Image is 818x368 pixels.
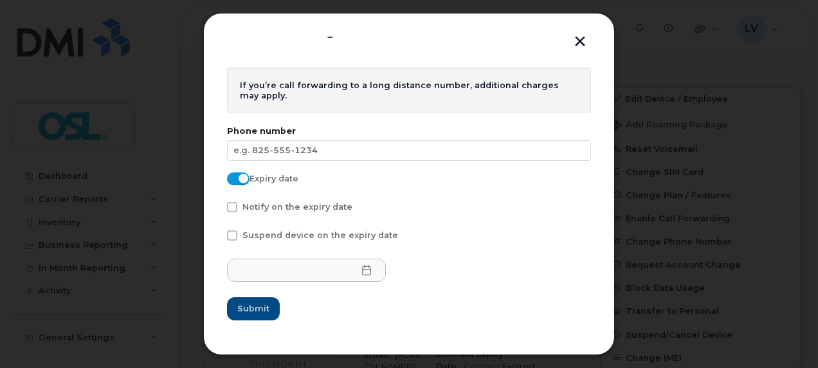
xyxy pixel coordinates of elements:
[227,68,591,113] div: If you’re call forwarding to a long distance number, additional charges may apply.
[227,126,591,136] label: Phone number
[250,174,298,183] span: Expiry date
[242,202,352,212] span: Notify on the expiry date
[242,230,398,240] span: Suspend device on the expiry date
[237,302,269,315] span: Submit
[227,172,237,183] input: Expiry date
[227,140,591,161] input: e.g. 825-555-1234
[227,297,280,320] button: Submit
